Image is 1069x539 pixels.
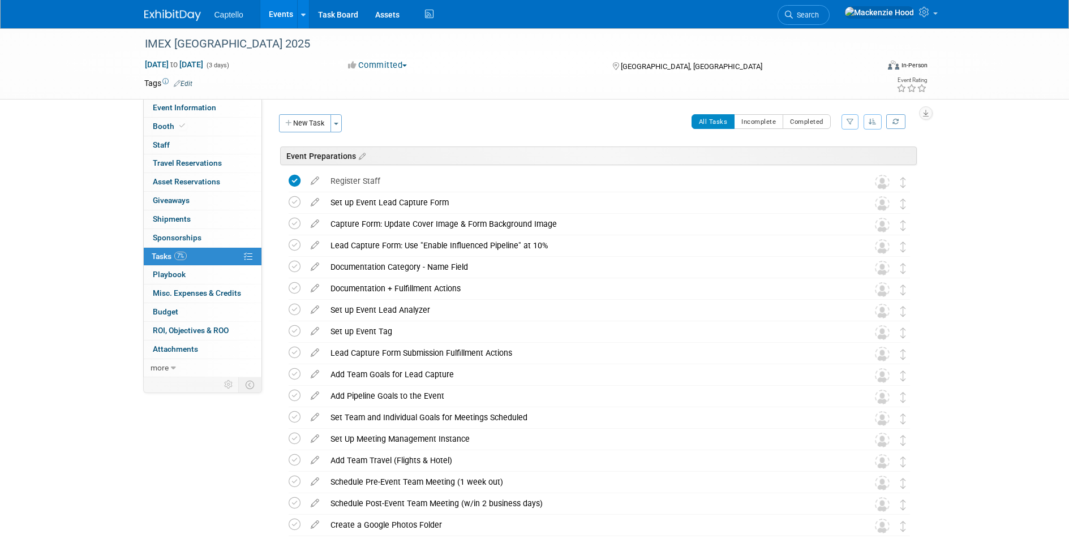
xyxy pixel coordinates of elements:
[875,390,890,404] img: Unassigned
[279,114,331,132] button: New Task
[875,433,890,447] img: Unassigned
[169,60,179,69] span: to
[174,80,192,88] a: Edit
[692,114,735,129] button: All Tasks
[305,197,325,208] a: edit
[144,340,261,359] a: Attachments
[901,61,928,70] div: In-Person
[325,171,852,191] div: Register Staff
[900,220,906,231] i: Move task
[621,62,762,71] span: [GEOGRAPHIC_DATA], [GEOGRAPHIC_DATA]
[305,434,325,444] a: edit
[305,240,325,251] a: edit
[179,123,185,129] i: Booth reservation complete
[325,193,852,212] div: Set up Event Lead Capture Form
[325,515,852,534] div: Create a Google Photos Folder
[153,270,186,279] span: Playbook
[144,248,261,266] a: Tasks7%
[205,62,229,69] span: (3 days)
[875,261,890,275] img: Unassigned
[900,370,906,381] i: Move task
[900,521,906,532] i: Move task
[305,262,325,272] a: edit
[153,122,187,131] span: Booth
[153,158,222,167] span: Travel Reservations
[305,455,325,465] a: edit
[734,114,783,129] button: Incomplete
[144,77,192,89] td: Tags
[144,284,261,303] a: Misc. Expenses & Credits
[144,303,261,321] a: Budget
[153,177,220,186] span: Asset Reservations
[144,154,261,173] a: Travel Reservations
[875,282,890,297] img: Unassigned
[238,377,261,392] td: Toggle Event Tabs
[325,279,852,298] div: Documentation + Fulfillment Actions
[305,369,325,380] a: edit
[875,239,890,254] img: Unassigned
[900,263,906,274] i: Move task
[886,114,905,129] a: Refresh
[783,114,831,129] button: Completed
[875,411,890,426] img: Unassigned
[144,359,261,377] a: more
[144,59,204,70] span: [DATE] [DATE]
[325,236,852,255] div: Lead Capture Form: Use "Enable Influenced Pipeline" at 10%
[325,386,852,406] div: Add Pipeline Goals to the Event
[305,412,325,422] a: edit
[875,218,890,232] img: Unassigned
[325,451,852,470] div: Add Team Travel (Flights & Hotel)
[151,363,169,372] span: more
[305,498,325,508] a: edit
[900,456,906,467] i: Move task
[900,349,906,360] i: Move task
[280,146,917,165] div: Event Preparations
[356,150,366,161] a: Edit sections
[144,322,261,340] a: ROI, Objectives & ROO
[875,325,890,340] img: Unassigned
[153,344,198,353] span: Attachments
[153,214,191,223] span: Shipments
[896,77,927,83] div: Event Rating
[153,103,216,112] span: Event Information
[875,175,890,189] img: Unassigned
[174,252,187,260] span: 7%
[875,476,890,490] img: Unassigned
[325,300,852,320] div: Set up Event Lead Analyzer
[900,413,906,424] i: Move task
[144,229,261,247] a: Sponsorships
[875,454,890,469] img: Unassigned
[305,326,325,337] a: edit
[144,210,261,228] a: Shipments
[778,5,830,25] a: Search
[844,6,915,19] img: Mackenzie Hood
[875,196,890,211] img: Unassigned
[888,61,899,70] img: Format-Inperson.png
[900,177,906,188] i: Move task
[153,307,178,316] span: Budget
[325,257,852,277] div: Documentation Category - Name Field
[793,11,819,19] span: Search
[344,59,411,71] button: Committed
[144,192,261,210] a: Giveaways
[305,176,325,186] a: edit
[305,305,325,315] a: edit
[141,34,861,54] div: IMEX [GEOGRAPHIC_DATA] 2025
[900,478,906,489] i: Move task
[900,242,906,252] i: Move task
[812,59,928,76] div: Event Format
[144,10,201,21] img: ExhibitDay
[305,348,325,358] a: edit
[900,199,906,209] i: Move task
[305,391,325,401] a: edit
[325,494,852,513] div: Schedule Post-Event Team Meeting (w/in 2 business days)
[875,304,890,318] img: Unassigned
[144,173,261,191] a: Asset Reservations
[325,322,852,341] div: Set up Event Tag
[900,435,906,446] i: Move task
[214,10,243,19] span: Captello
[305,283,325,294] a: edit
[900,306,906,317] i: Move task
[144,136,261,154] a: Staff
[219,377,239,392] td: Personalize Event Tab Strip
